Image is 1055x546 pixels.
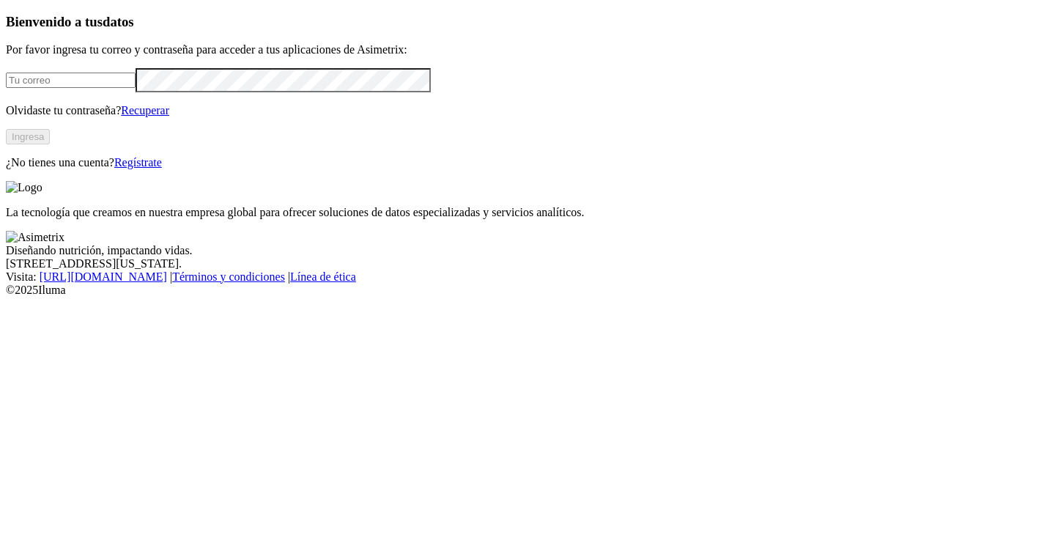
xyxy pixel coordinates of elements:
a: Regístrate [114,156,162,169]
p: La tecnología que creamos en nuestra empresa global para ofrecer soluciones de datos especializad... [6,206,1049,219]
div: [STREET_ADDRESS][US_STATE]. [6,257,1049,270]
h3: Bienvenido a tus [6,14,1049,30]
button: Ingresa [6,129,50,144]
div: Diseñando nutrición, impactando vidas. [6,244,1049,257]
img: Asimetrix [6,231,64,244]
span: datos [103,14,134,29]
p: Olvidaste tu contraseña? [6,104,1049,117]
p: Por favor ingresa tu correo y contraseña para acceder a tus aplicaciones de Asimetrix: [6,43,1049,56]
div: © 2025 Iluma [6,284,1049,297]
a: Términos y condiciones [172,270,285,283]
img: Logo [6,181,42,194]
a: Línea de ética [290,270,356,283]
a: [URL][DOMAIN_NAME] [40,270,167,283]
a: Recuperar [121,104,169,117]
p: ¿No tienes una cuenta? [6,156,1049,169]
input: Tu correo [6,73,136,88]
div: Visita : | | [6,270,1049,284]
